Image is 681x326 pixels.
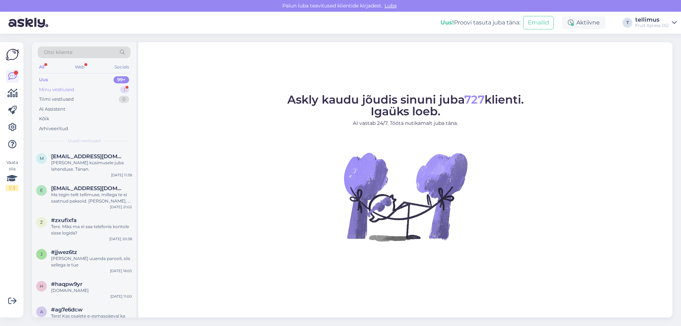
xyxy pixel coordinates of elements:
span: h [40,283,43,289]
div: Aktiivne [562,16,605,29]
div: [PERSON_NAME] küsimusele juba lahenduse. Tänan. [51,160,132,172]
img: Askly Logo [6,48,19,61]
span: z [40,220,43,225]
div: [DATE] 11:38 [111,172,132,178]
div: AI Assistent [39,106,65,113]
div: 1 [120,86,129,93]
div: T [622,18,632,28]
div: Ma tegin teilt tellimuse, millega te ei saatnud paksoid. [PERSON_NAME], et te kannate raha tagasi... [51,192,132,204]
div: Tere! Kas osalete e-esmaspäeval ka või kas on ehk mingit sooduskoodi jagada? [51,313,132,326]
div: Minu vestlused [39,86,74,93]
span: marju.piirsalu@tallinnlv.ee [51,153,125,160]
div: Arhiveeritud [39,125,68,132]
div: Web [73,62,86,72]
span: e [40,188,43,193]
div: tellimus [635,17,669,23]
span: Uued vestlused [68,138,101,144]
div: Fruit Xpress OÜ [635,23,669,28]
div: 99+ [113,76,129,83]
button: Emailid [523,16,554,29]
p: AI vastab 24/7. Tööta nutikamalt juba täna. [287,120,524,127]
b: Uus! [441,19,454,26]
span: m [40,156,44,161]
div: Kõik [39,115,49,122]
div: Proovi tasuta juba täna: [441,18,520,27]
div: Vaata siia [6,159,18,191]
img: No Chat active [342,133,469,260]
span: 727 [464,93,485,106]
span: Luba [382,2,399,9]
div: [DATE] 20:38 [109,236,132,242]
div: [PERSON_NAME] uuenda parooli, siis sellega ie tue [51,255,132,268]
span: Askly kaudu jõudis sinuni juba klienti. Igaüks loeb. [287,93,524,118]
div: Uus [39,76,48,83]
div: 1 / 3 [6,185,18,191]
span: #zxufixfa [51,217,77,223]
div: [DATE] 21:02 [110,204,132,210]
div: All [38,62,46,72]
a: tellimusFruit Xpress OÜ [635,17,677,28]
span: a [40,309,43,314]
div: Tere. Miks ma ei saa telefonis kontole sisse logida? [51,223,132,236]
span: #haqpw9yr [51,281,82,287]
span: #jjwez6tz [51,249,77,255]
div: Socials [113,62,131,72]
span: j [40,252,43,257]
div: Tiimi vestlused [39,96,74,103]
span: #ag7e6dcw [51,306,83,313]
div: [DOMAIN_NAME] [51,287,132,294]
div: [DATE] 11:00 [110,294,132,299]
span: ennika123@hotmail.com [51,185,125,192]
span: Otsi kliente [44,49,72,56]
div: [DATE] 16:05 [110,268,132,273]
div: 0 [119,96,129,103]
